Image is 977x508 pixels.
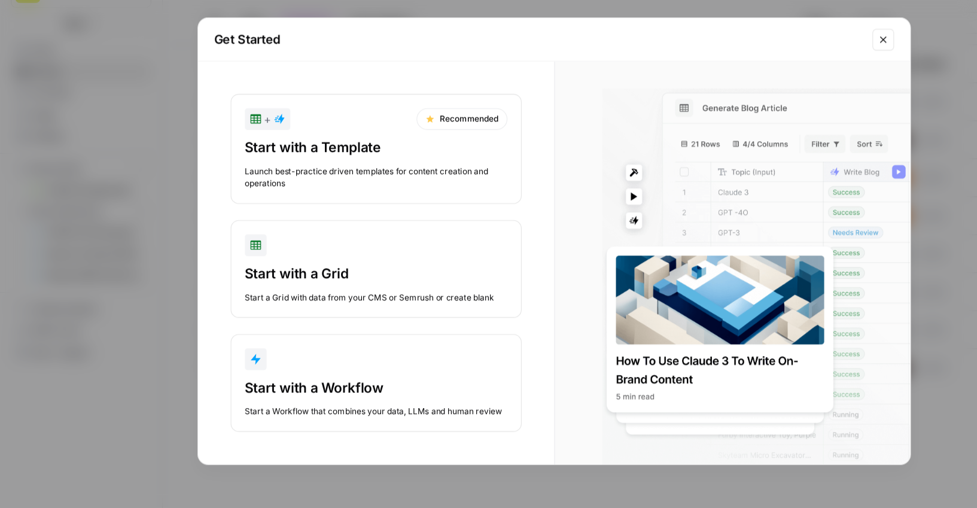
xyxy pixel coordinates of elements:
[769,58,789,77] button: Close modal
[216,390,448,401] div: Start a Workflow that combines your data, LLMs and human review
[367,128,448,147] div: Recommended
[216,154,448,171] div: Start with a Template
[203,227,460,313] button: Start with a GridStart a Grid with data from your CMS or Semrush or create blank
[203,327,460,413] button: Start with a WorkflowStart a Workflow that combines your data, LLMs and human review
[203,115,460,212] button: +RecommendedStart with a TemplateLaunch best-practice driven templates for content creation and o...
[216,178,448,200] div: Launch best-practice driven templates for content creation and operations
[189,59,762,76] h2: Get Started
[216,366,448,383] div: Start with a Workflow
[221,130,251,145] div: +
[216,266,448,282] div: Start with a Grid
[216,290,448,300] div: Start a Grid with data from your CMS or Semrush or create blank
